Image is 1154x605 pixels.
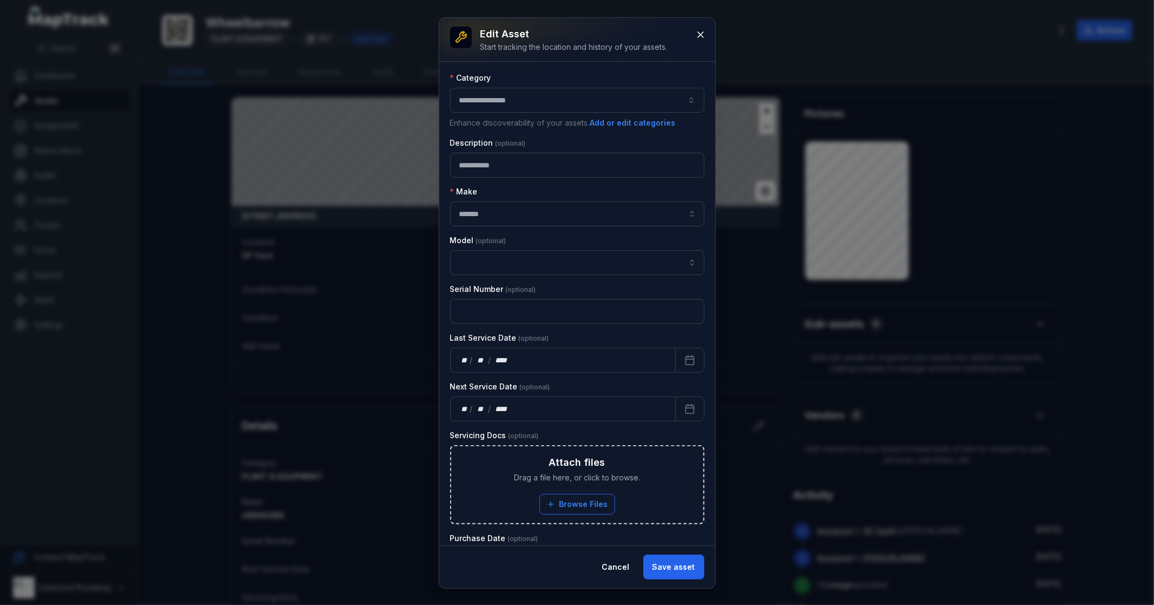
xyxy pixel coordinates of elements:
[450,333,549,343] label: Last Service Date
[450,186,478,197] label: Make
[492,404,512,414] div: year,
[459,355,470,366] div: day,
[450,430,539,441] label: Servicing Docs
[459,404,470,414] div: day,
[539,494,615,515] button: Browse Files
[590,117,676,129] button: Add or edit categories
[492,355,512,366] div: year,
[450,250,704,275] input: asset-edit:cf[68832b05-6ea9-43b4-abb7-d68a6a59beaf]-label
[450,381,550,392] label: Next Service Date
[480,42,668,53] div: Start tracking the location and history of your assets.
[450,533,538,544] label: Purchase Date
[473,404,488,414] div: month,
[470,355,473,366] div: /
[643,555,704,580] button: Save asset
[593,555,639,580] button: Cancel
[450,73,491,83] label: Category
[450,138,526,148] label: Description
[675,396,704,421] button: Calendar
[450,235,506,246] label: Model
[470,404,473,414] div: /
[488,404,492,414] div: /
[450,117,704,129] p: Enhance discoverability of your assets.
[549,455,605,470] h3: Attach files
[488,355,492,366] div: /
[450,201,704,226] input: asset-edit:cf[09246113-4bcc-4687-b44f-db17154807e5]-label
[514,472,640,483] span: Drag a file here, or click to browse.
[473,355,488,366] div: month,
[480,27,668,42] h3: Edit asset
[675,348,704,373] button: Calendar
[450,284,536,295] label: Serial Number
